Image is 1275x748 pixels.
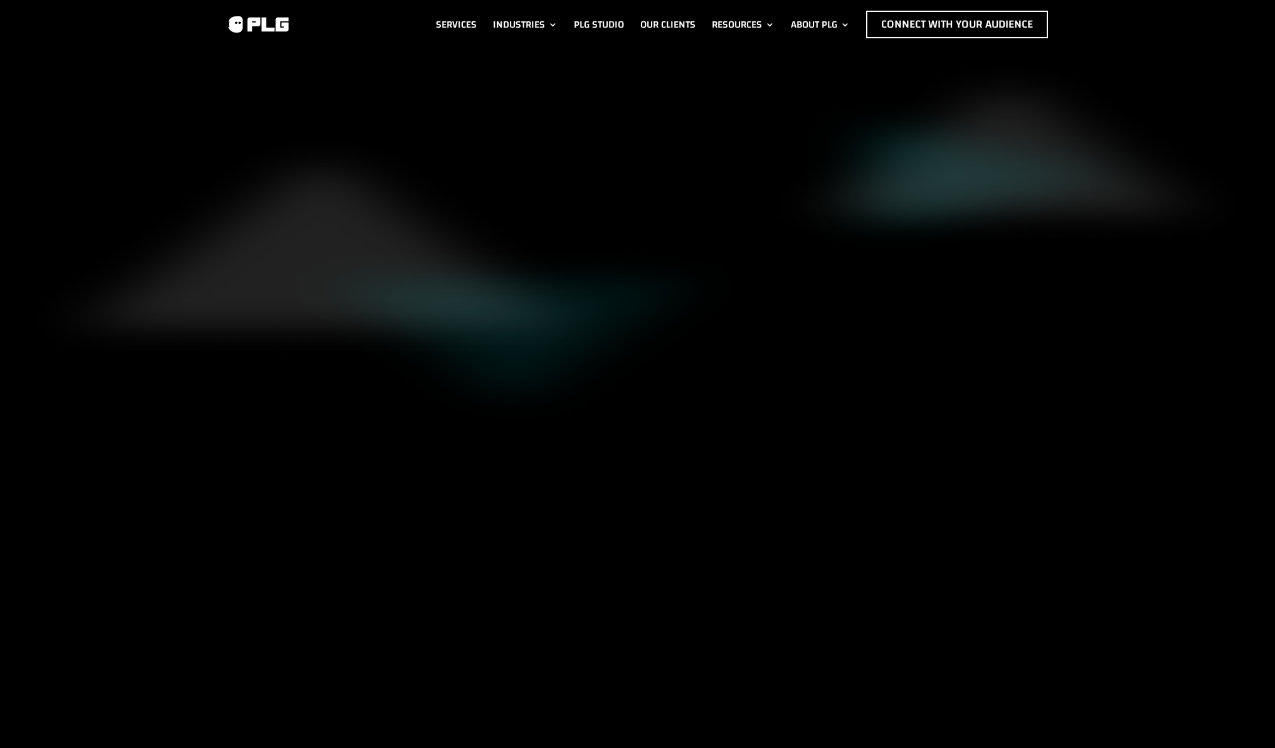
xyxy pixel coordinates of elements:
a: About PLG [791,11,850,38]
a: PLG Studio [574,11,624,38]
a: Connect with Your Audience [866,11,1048,38]
a: Industries [493,11,558,38]
a: Our Clients [640,11,696,38]
a: Services [436,11,477,38]
a: Resources [712,11,775,38]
